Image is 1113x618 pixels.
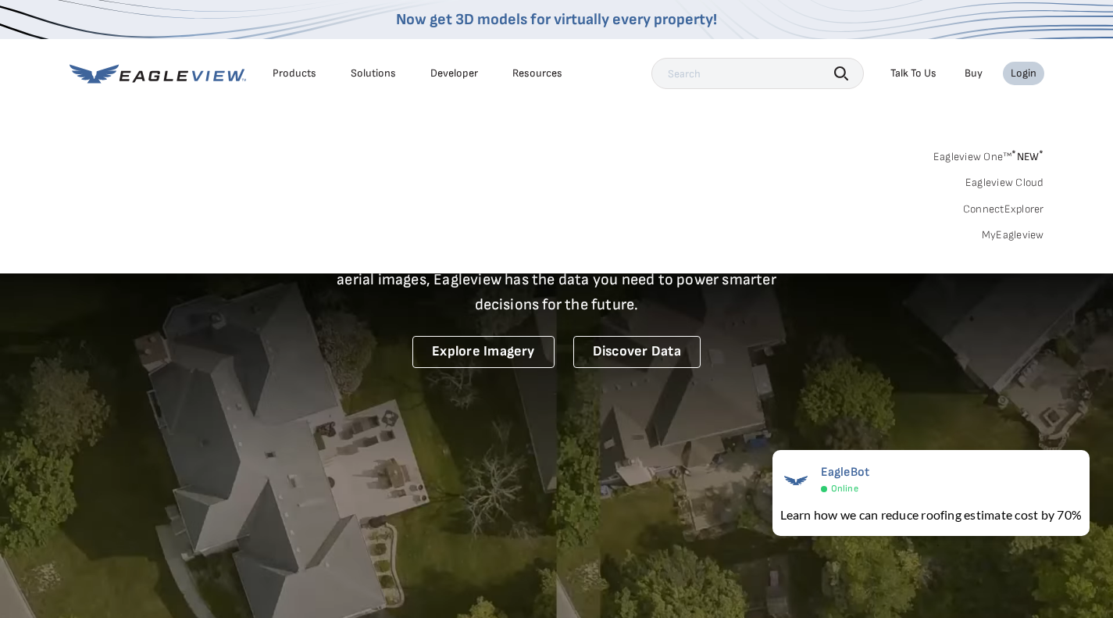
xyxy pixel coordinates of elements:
[273,66,316,80] div: Products
[412,336,555,368] a: Explore Imagery
[965,176,1044,190] a: Eagleview Cloud
[573,336,701,368] a: Discover Data
[512,66,562,80] div: Resources
[1011,150,1043,163] span: NEW
[780,465,812,496] img: EagleBot
[890,66,936,80] div: Talk To Us
[963,202,1044,216] a: ConnectExplorer
[780,505,1082,524] div: Learn how we can reduce roofing estimate cost by 70%
[831,483,858,495] span: Online
[318,242,796,317] p: A new era starts here. Built on more than 3.5 billion high-resolution aerial images, Eagleview ha...
[965,66,983,80] a: Buy
[430,66,478,80] a: Developer
[651,58,864,89] input: Search
[396,10,717,29] a: Now get 3D models for virtually every property!
[1011,66,1036,80] div: Login
[933,145,1044,163] a: Eagleview One™*NEW*
[982,228,1044,242] a: MyEagleview
[351,66,396,80] div: Solutions
[821,465,870,480] span: EagleBot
